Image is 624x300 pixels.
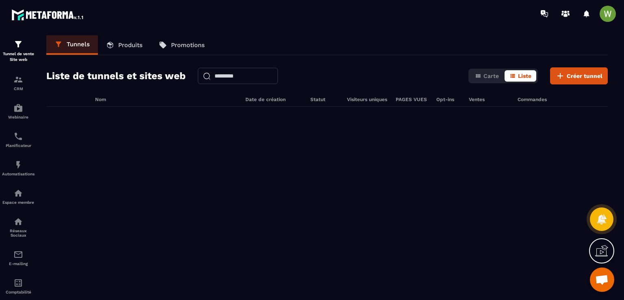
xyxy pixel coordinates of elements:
p: Réseaux Sociaux [2,229,35,237]
img: automations [13,103,23,113]
p: Webinaire [2,115,35,119]
p: Automatisations [2,172,35,176]
a: automationsautomationsAutomatisations [2,154,35,182]
div: Open chat [590,268,614,292]
img: formation [13,75,23,84]
a: Produits [98,35,151,55]
a: automationsautomationsEspace membre [2,182,35,211]
img: accountant [13,278,23,288]
img: formation [13,39,23,49]
p: Promotions [171,41,205,49]
button: Créer tunnel [550,67,608,84]
img: social-network [13,217,23,227]
button: Carte [470,70,504,82]
a: Promotions [151,35,213,55]
img: automations [13,160,23,170]
span: Liste [518,73,531,79]
h6: Commandes [518,97,547,102]
h6: Opt-ins [436,97,461,102]
h6: Date de création [245,97,302,102]
h6: Nom [95,97,237,102]
a: emailemailE-mailing [2,244,35,272]
a: Tunnels [46,35,98,55]
a: social-networksocial-networkRéseaux Sociaux [2,211,35,244]
p: E-mailing [2,261,35,266]
img: logo [11,7,84,22]
img: automations [13,188,23,198]
p: Produits [118,41,143,49]
p: Tunnel de vente Site web [2,51,35,63]
h6: Ventes [469,97,509,102]
h2: Liste de tunnels et sites web [46,68,186,84]
a: automationsautomationsWebinaire [2,97,35,125]
a: formationformationTunnel de vente Site web [2,33,35,69]
a: schedulerschedulerPlanificateur [2,125,35,154]
a: formationformationCRM [2,69,35,97]
h6: PAGES VUES [396,97,428,102]
img: scheduler [13,132,23,141]
p: CRM [2,86,35,91]
p: Tunnels [67,41,90,48]
h6: Visiteurs uniques [347,97,388,102]
button: Liste [505,70,536,82]
h6: Statut [310,97,339,102]
p: Espace membre [2,200,35,205]
p: Planificateur [2,143,35,148]
img: email [13,250,23,259]
span: Carte [483,73,499,79]
p: Comptabilité [2,290,35,294]
span: Créer tunnel [567,72,602,80]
